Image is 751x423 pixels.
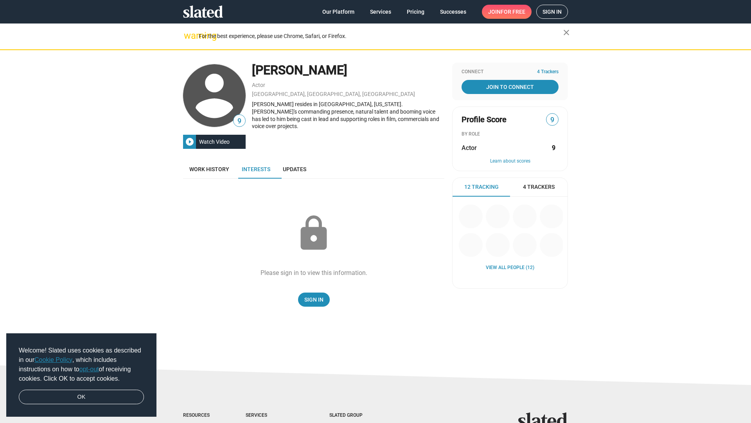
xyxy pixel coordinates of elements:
div: Services [246,412,298,419]
mat-icon: play_circle_filled [185,137,194,146]
a: View all People (12) [486,265,534,271]
mat-icon: close [562,28,571,37]
div: [PERSON_NAME] resides in [GEOGRAPHIC_DATA], [US_STATE]. [PERSON_NAME]'s commanding presence, natu... [252,101,444,130]
a: Work history [183,160,235,179]
a: [GEOGRAPHIC_DATA], [GEOGRAPHIC_DATA], [GEOGRAPHIC_DATA] [252,91,415,97]
a: Sign In [298,293,330,307]
span: Actor [462,144,477,152]
div: For the best experience, please use Chrome, Safari, or Firefox. [199,31,563,42]
span: Join [488,5,525,19]
span: Sign in [543,5,562,18]
div: cookieconsent [6,333,156,417]
span: 4 Trackers [537,69,559,75]
a: Sign in [536,5,568,19]
span: 4 Trackers [523,183,555,191]
div: Slated Group [329,412,383,419]
button: Learn about scores [462,158,559,164]
span: Interests [242,166,270,172]
span: Successes [440,5,466,19]
span: Our Platform [322,5,354,19]
mat-icon: lock [294,214,333,253]
span: Work history [189,166,229,172]
a: Our Platform [316,5,361,19]
a: Successes [434,5,473,19]
a: Interests [235,160,277,179]
a: dismiss cookie message [19,390,144,405]
div: Resources [183,412,214,419]
span: Updates [283,166,306,172]
span: 9 [234,116,245,127]
a: Pricing [401,5,431,19]
span: Welcome! Slated uses cookies as described in our , which includes instructions on how to of recei... [19,346,144,383]
a: Actor [252,82,265,88]
a: Join To Connect [462,80,559,94]
a: Cookie Policy [34,356,72,363]
span: Pricing [407,5,424,19]
a: Updates [277,160,313,179]
a: Joinfor free [482,5,532,19]
span: 12 Tracking [464,183,499,191]
span: Services [370,5,391,19]
div: Watch Video [196,135,233,149]
strong: 9 [552,144,555,152]
span: for free [501,5,525,19]
a: Services [364,5,397,19]
span: Profile Score [462,114,507,125]
div: Connect [462,69,559,75]
span: Sign In [304,293,323,307]
div: [PERSON_NAME] [252,62,444,79]
a: opt-out [79,366,99,372]
span: 9 [546,115,558,125]
span: Join To Connect [463,80,557,94]
mat-icon: warning [184,31,193,40]
button: Watch Video [183,135,246,149]
div: Please sign in to view this information. [261,269,367,277]
div: BY ROLE [462,131,559,137]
